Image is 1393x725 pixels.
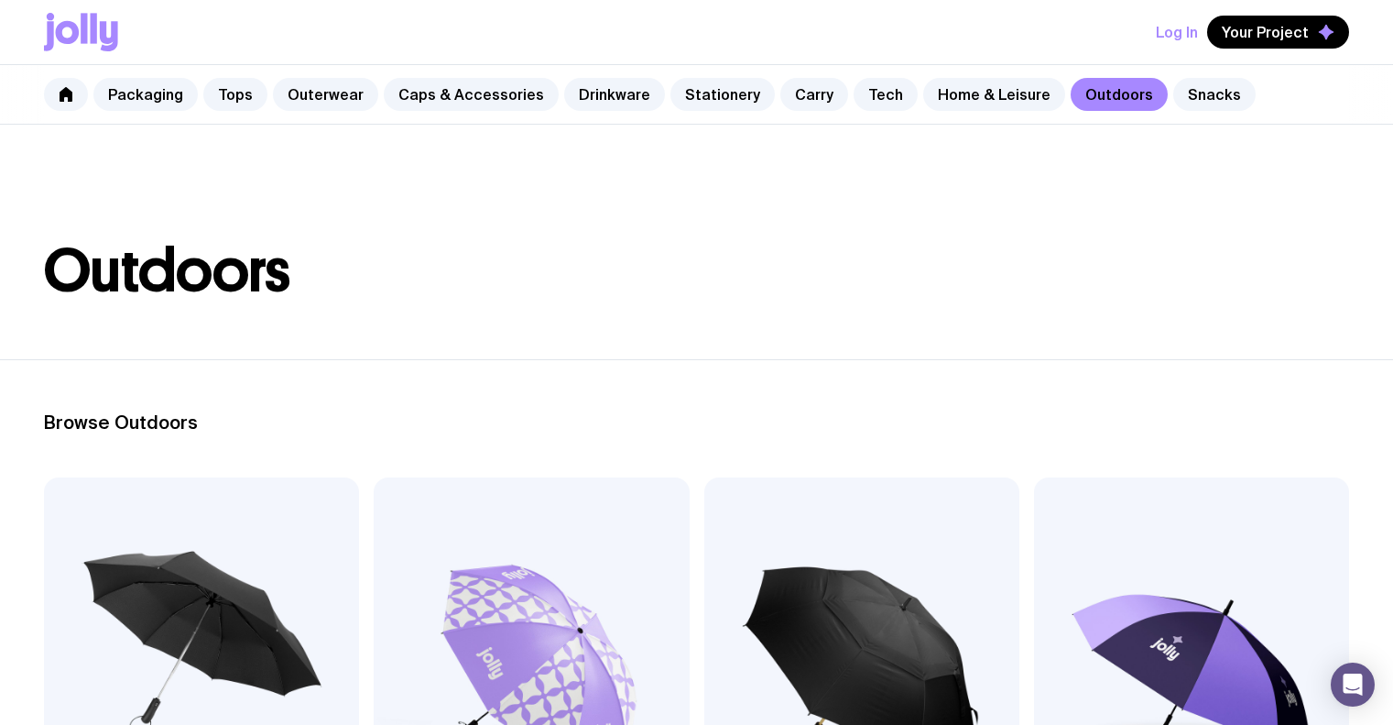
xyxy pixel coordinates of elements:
button: Your Project [1207,16,1349,49]
span: Your Project [1222,23,1309,41]
div: Open Intercom Messenger [1331,663,1375,707]
a: Stationery [670,78,775,111]
h2: Browse Outdoors [44,412,1349,434]
a: Outerwear [273,78,378,111]
a: Caps & Accessories [384,78,559,111]
a: Tops [203,78,267,111]
a: Tech [854,78,918,111]
a: Carry [780,78,848,111]
a: Home & Leisure [923,78,1065,111]
h1: Outdoors [44,242,1349,301]
a: Outdoors [1071,78,1168,111]
button: Log In [1156,16,1198,49]
a: Drinkware [564,78,665,111]
a: Packaging [93,78,198,111]
a: Snacks [1173,78,1256,111]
